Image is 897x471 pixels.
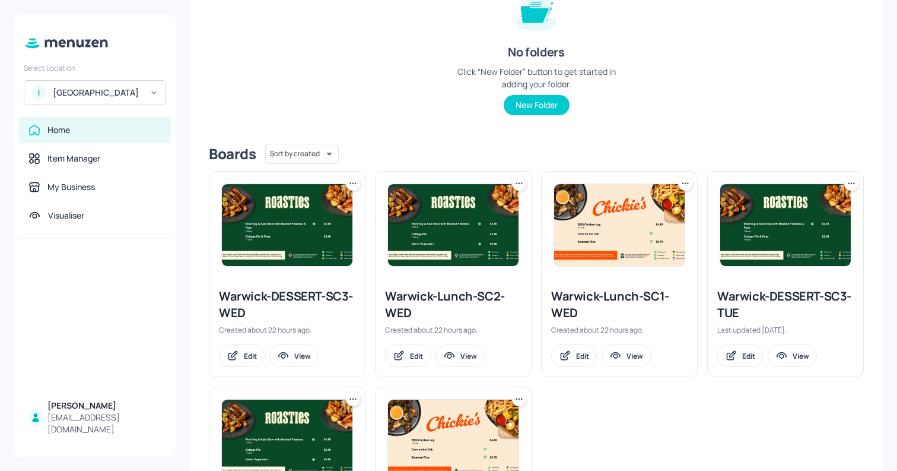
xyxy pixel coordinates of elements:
[410,351,423,361] div: Edit
[626,351,643,361] div: View
[222,184,352,266] img: 2025-10-06-1759764715555y32truyp6tf.jpeg
[47,124,70,136] div: Home
[385,288,521,321] div: Warwick-Lunch-SC2-WED
[385,325,521,335] div: Created about 22 hours ago.
[720,184,851,266] img: 2025-10-06-1759764715555y32truyp6tf.jpeg
[244,351,257,361] div: Edit
[717,288,854,321] div: Warwick-DESSERT-SC3-TUE
[551,325,688,335] div: Created about 22 hours ago.
[47,181,95,193] div: My Business
[47,400,161,412] div: [PERSON_NAME]
[209,144,256,163] div: Boards
[447,65,625,90] div: Click “New Folder” button to get started in adding your folder.
[24,63,166,73] div: Select Location
[219,325,355,335] div: Created about 22 hours ago.
[53,87,142,99] div: [GEOGRAPHIC_DATA]
[219,288,355,321] div: Warwick-DESSERT-SC3-WED
[460,351,477,361] div: View
[294,351,311,361] div: View
[47,412,161,435] div: [EMAIL_ADDRESS][DOMAIN_NAME]
[388,184,519,266] img: 2025-10-07-17598284727593rnoxcuo7x2.jpeg
[265,142,339,166] div: Sort by created
[551,288,688,321] div: Warwick-Lunch-SC1-WED
[554,184,685,266] img: 2025-10-07-17598275988066yeusb32njx.jpeg
[48,210,84,222] div: Visualiser
[793,351,809,361] div: View
[504,95,570,115] button: New Folder
[508,44,564,61] div: No folders
[576,351,589,361] div: Edit
[31,86,46,100] div: I
[742,351,755,361] div: Edit
[717,325,854,335] div: Last updated [DATE].
[47,153,100,165] div: Item Manager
